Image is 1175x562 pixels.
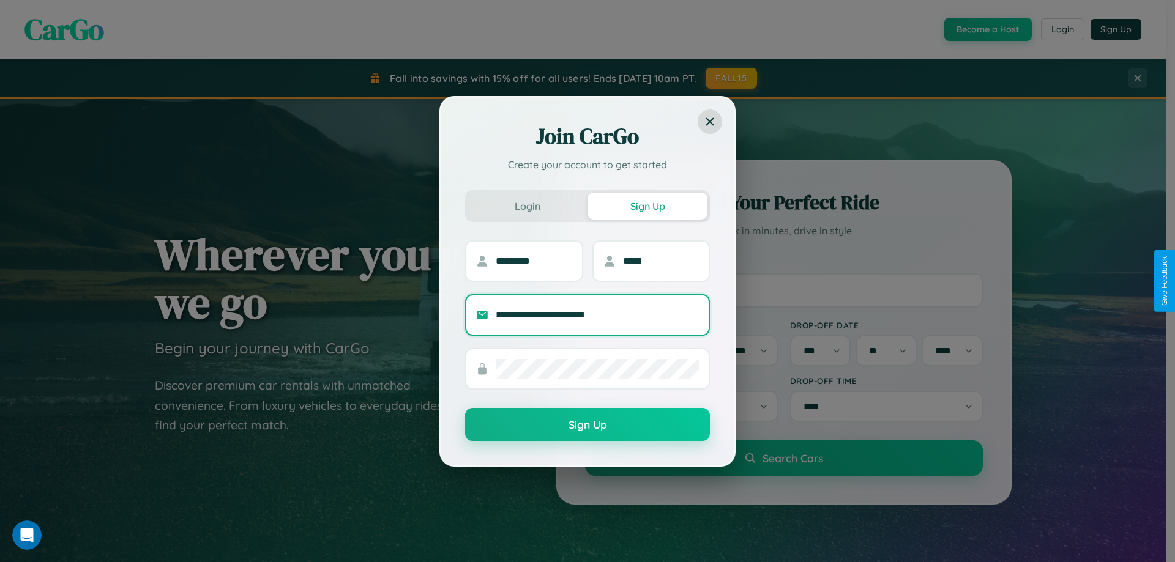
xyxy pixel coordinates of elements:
div: Give Feedback [1160,256,1169,306]
button: Login [468,193,587,220]
button: Sign Up [465,408,710,441]
p: Create your account to get started [465,157,710,172]
button: Sign Up [587,193,707,220]
h2: Join CarGo [465,122,710,151]
iframe: Intercom live chat [12,520,42,550]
